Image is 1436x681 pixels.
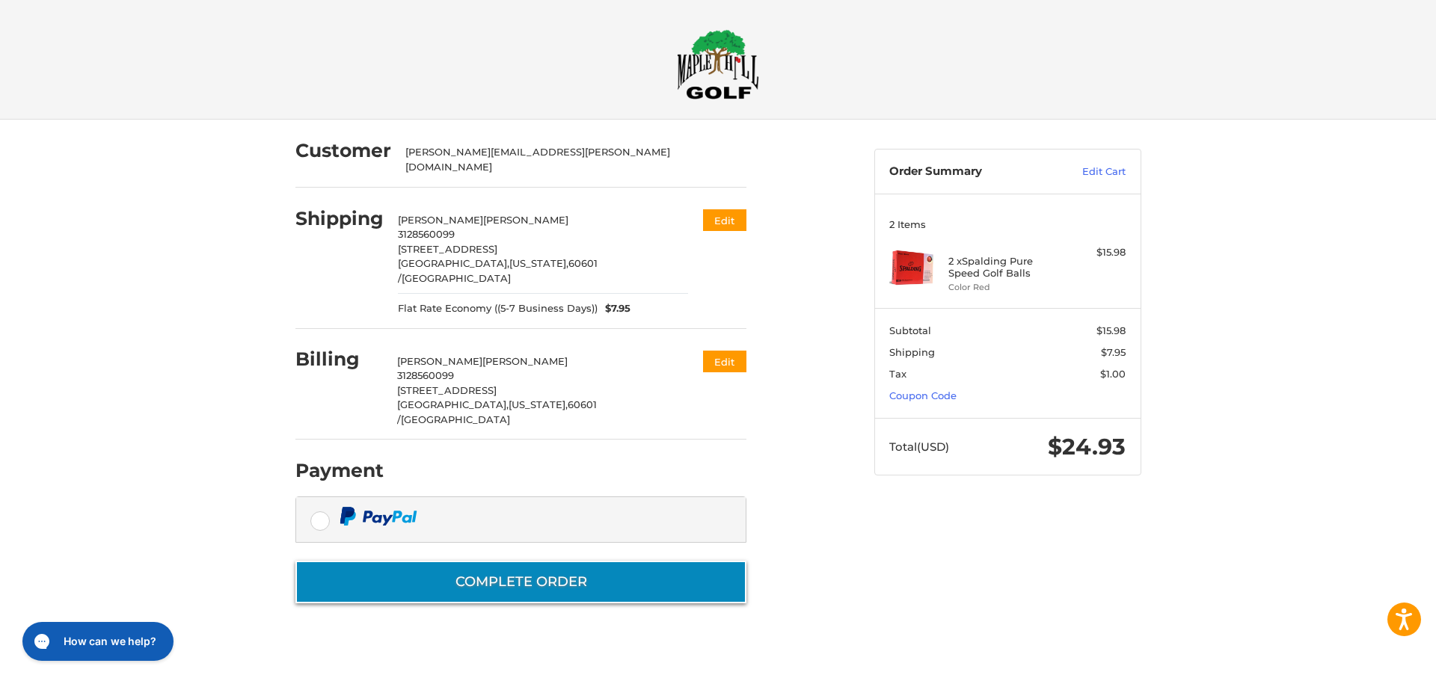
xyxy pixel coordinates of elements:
span: 3128560099 [398,228,455,240]
h3: 2 Items [889,218,1126,230]
span: [PERSON_NAME] [398,214,483,226]
span: [GEOGRAPHIC_DATA] [401,413,510,425]
span: 60601 / [398,257,598,284]
span: [GEOGRAPHIC_DATA], [398,257,509,269]
span: Flat Rate Economy ((5-7 Business Days)) [398,301,598,316]
span: Tax [889,368,906,380]
span: [PERSON_NAME] [482,355,568,367]
span: Subtotal [889,324,931,336]
div: $15.98 [1067,245,1126,260]
li: Color Red [948,281,1063,294]
button: Complete order [295,561,746,603]
span: $7.95 [1101,346,1126,358]
button: Edit [703,209,746,231]
iframe: Gorgias live chat messenger [15,617,178,666]
span: [PERSON_NAME] [397,355,482,367]
span: [STREET_ADDRESS] [397,384,497,396]
a: Coupon Code [889,389,957,401]
span: $15.98 [1096,324,1126,336]
span: [US_STATE], [509,398,568,410]
span: Shipping [889,346,935,358]
h4: 2 x Spalding Pure Speed Golf Balls [948,255,1063,280]
span: [STREET_ADDRESS] [398,243,497,255]
span: $7.95 [598,301,630,316]
span: [US_STATE], [509,257,568,269]
h2: Payment [295,459,384,482]
h3: Order Summary [889,164,1050,179]
img: Maple Hill Golf [677,29,759,99]
button: Edit [703,351,746,372]
h2: Customer [295,139,391,162]
span: [GEOGRAPHIC_DATA], [397,398,509,410]
span: [PERSON_NAME] [483,214,568,226]
a: Edit Cart [1050,164,1126,179]
h2: Billing [295,348,383,371]
span: 60601 / [397,398,597,425]
span: [GEOGRAPHIC_DATA] [402,272,511,284]
span: Total (USD) [889,440,949,454]
span: $1.00 [1100,368,1126,380]
span: 3128560099 [397,369,454,381]
img: PayPal icon [340,507,417,526]
span: $24.93 [1048,433,1126,460]
div: [PERSON_NAME][EMAIL_ADDRESS][PERSON_NAME][DOMAIN_NAME] [405,145,731,174]
h2: Shipping [295,207,384,230]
